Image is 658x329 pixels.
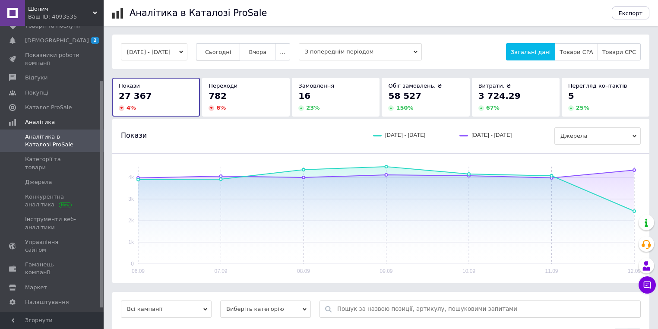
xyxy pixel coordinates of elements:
[511,49,550,55] span: Загальні дані
[486,104,500,111] span: 67 %
[297,268,310,274] text: 08.09
[478,91,521,101] span: 3 724.29
[121,43,187,60] button: [DATE] - [DATE]
[128,218,134,224] text: 2k
[128,196,134,202] text: 3k
[299,43,422,60] span: З попереднім періодом
[545,268,558,274] text: 11.09
[275,43,290,60] button: ...
[380,268,392,274] text: 09.09
[25,178,52,186] span: Джерела
[337,301,636,317] input: Пошук за назвою позиції, артикулу, пошуковими запитами
[131,261,134,267] text: 0
[240,43,275,60] button: Вчора
[196,43,240,60] button: Сьогодні
[25,155,80,171] span: Категорії та товари
[396,104,413,111] span: 150 %
[25,215,80,231] span: Інструменти веб-аналітики
[25,118,55,126] span: Аналітика
[25,74,47,82] span: Відгуки
[306,104,320,111] span: 23 %
[28,5,93,13] span: Шопич
[560,49,593,55] span: Товари CPA
[128,239,134,245] text: 1k
[619,10,643,16] span: Експорт
[121,301,212,318] span: Всі кампанії
[388,82,442,89] span: Обіг замовлень, ₴
[119,82,140,89] span: Покази
[28,13,104,21] div: Ваш ID: 4093535
[214,268,227,274] text: 07.09
[598,43,641,60] button: Товари CPC
[576,104,589,111] span: 25 %
[216,104,226,111] span: 6 %
[91,37,99,44] span: 2
[130,8,267,18] h1: Аналітика в Каталозі ProSale
[25,89,48,97] span: Покупці
[25,238,80,254] span: Управління сайтом
[298,91,310,101] span: 16
[127,104,136,111] span: 4 %
[568,91,574,101] span: 5
[119,91,152,101] span: 27 367
[132,268,145,274] text: 06.09
[25,104,72,111] span: Каталог ProSale
[25,284,47,291] span: Маркет
[25,133,80,149] span: Аналітика в Каталозі ProSale
[25,193,80,209] span: Конкурентна аналітика
[639,276,656,294] button: Чат з покупцем
[280,49,285,55] span: ...
[554,127,641,145] span: Джерела
[220,301,311,318] span: Виберіть категорію
[568,82,627,89] span: Перегляд контактів
[209,82,237,89] span: Переходи
[209,91,227,101] span: 782
[555,43,598,60] button: Товари CPA
[205,49,231,55] span: Сьогодні
[25,261,80,276] span: Гаманець компанії
[128,174,134,180] text: 4k
[298,82,334,89] span: Замовлення
[249,49,266,55] span: Вчора
[121,131,147,140] span: Покази
[478,82,511,89] span: Витрати, ₴
[388,91,421,101] span: 58 527
[462,268,475,274] text: 10.09
[25,298,69,306] span: Налаштування
[25,37,89,44] span: [DEMOGRAPHIC_DATA]
[602,49,636,55] span: Товари CPC
[628,268,641,274] text: 12.09
[612,6,650,19] button: Експорт
[506,43,555,60] button: Загальні дані
[25,51,80,67] span: Показники роботи компанії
